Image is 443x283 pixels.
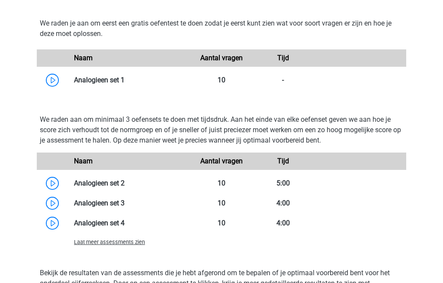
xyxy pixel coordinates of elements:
div: Tijd [252,156,314,166]
div: Naam [67,53,191,63]
div: Analogieen set 3 [67,198,191,208]
p: We raden aan om minimaal 3 oefensets te doen met tijdsdruk. Aan het einde van elke oefenset geven... [40,114,403,146]
div: Analogieen set 4 [67,218,191,228]
div: Naam [67,156,191,166]
div: Aantal vragen [191,156,252,166]
span: Laat meer assessments zien [74,239,145,245]
div: Aantal vragen [191,53,252,63]
p: We raden je aan om eerst een gratis oefentest te doen zodat je eerst kunt zien wat voor soort vra... [40,18,403,39]
div: Tijd [252,53,314,63]
div: Analogieen set 1 [67,75,191,85]
div: Analogieen set 2 [67,178,191,189]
